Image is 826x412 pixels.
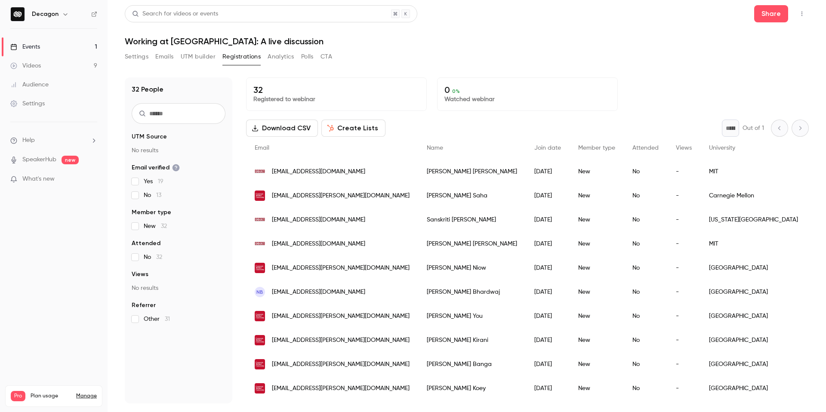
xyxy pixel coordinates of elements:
[700,280,807,304] div: [GEOGRAPHIC_DATA]
[268,50,294,64] button: Analytics
[700,352,807,376] div: [GEOGRAPHIC_DATA]
[255,311,265,321] img: andrew.cmu.edu
[570,256,624,280] div: New
[667,304,700,328] div: -
[526,256,570,280] div: [DATE]
[709,145,735,151] span: University
[125,36,809,46] h1: Working at [GEOGRAPHIC_DATA]: A live discussion
[255,335,265,345] img: andrew.cmu.edu
[632,145,659,151] span: Attended
[10,99,45,108] div: Settings
[526,184,570,208] div: [DATE]
[144,191,161,200] span: No
[272,215,365,224] span: [EMAIL_ADDRESS][DOMAIN_NAME]
[255,215,265,225] img: mit.edu
[255,145,269,151] span: Email
[667,280,700,304] div: -
[156,192,161,198] span: 13
[321,120,385,137] button: Create Lists
[444,85,610,95] p: 0
[272,191,410,200] span: [EMAIL_ADDRESS][PERSON_NAME][DOMAIN_NAME]
[578,145,615,151] span: Member type
[418,352,526,376] div: [PERSON_NAME] Banga
[526,232,570,256] div: [DATE]
[246,120,318,137] button: Download CSV
[418,208,526,232] div: Sanskriti [PERSON_NAME]
[155,50,173,64] button: Emails
[272,336,410,345] span: [EMAIL_ADDRESS][PERSON_NAME][DOMAIN_NAME]
[624,352,667,376] div: No
[526,376,570,400] div: [DATE]
[570,160,624,184] div: New
[255,239,265,249] img: mit.edu
[427,145,443,151] span: Name
[667,352,700,376] div: -
[301,50,314,64] button: Polls
[570,208,624,232] div: New
[321,50,332,64] button: CTA
[253,95,419,104] p: Registered to webinar
[700,304,807,328] div: [GEOGRAPHIC_DATA]
[667,376,700,400] div: -
[418,376,526,400] div: [PERSON_NAME] Koey
[418,160,526,184] div: [PERSON_NAME] [PERSON_NAME]
[132,301,156,310] span: Referrer
[667,160,700,184] div: -
[272,167,365,176] span: [EMAIL_ADDRESS][DOMAIN_NAME]
[624,280,667,304] div: No
[570,280,624,304] div: New
[418,280,526,304] div: [PERSON_NAME] Bhardwaj
[444,95,610,104] p: Watched webinar
[624,232,667,256] div: No
[667,256,700,280] div: -
[700,184,807,208] div: Carnegie Mellon
[624,304,667,328] div: No
[255,263,265,273] img: andrew.cmu.edu
[161,223,167,229] span: 32
[700,256,807,280] div: [GEOGRAPHIC_DATA]
[132,270,148,279] span: Views
[144,177,163,186] span: Yes
[11,7,25,21] img: Decagon
[526,208,570,232] div: [DATE]
[32,10,59,18] h6: Decagon
[700,376,807,400] div: [GEOGRAPHIC_DATA]
[222,50,261,64] button: Registrations
[526,280,570,304] div: [DATE]
[22,155,56,164] a: SpeakerHub
[11,391,25,401] span: Pro
[22,136,35,145] span: Help
[526,160,570,184] div: [DATE]
[624,256,667,280] div: No
[132,239,160,248] span: Attended
[256,288,263,296] span: NB
[132,163,180,172] span: Email verified
[743,124,764,132] p: Out of 1
[624,328,667,352] div: No
[526,328,570,352] div: [DATE]
[10,43,40,51] div: Events
[754,5,788,22] button: Share
[76,393,97,400] a: Manage
[132,132,225,323] section: facet-groups
[272,240,365,249] span: [EMAIL_ADDRESS][DOMAIN_NAME]
[255,383,265,394] img: andrew.cmu.edu
[132,146,225,155] p: No results
[272,384,410,393] span: [EMAIL_ADDRESS][PERSON_NAME][DOMAIN_NAME]
[570,304,624,328] div: New
[255,191,265,201] img: andrew.cmu.edu
[272,312,410,321] span: [EMAIL_ADDRESS][PERSON_NAME][DOMAIN_NAME]
[158,178,163,184] span: 19
[22,175,55,184] span: What's new
[700,208,807,232] div: [US_STATE][GEOGRAPHIC_DATA]
[534,145,561,151] span: Join date
[144,253,162,261] span: No
[624,376,667,400] div: No
[667,208,700,232] div: -
[570,232,624,256] div: New
[272,264,410,273] span: [EMAIL_ADDRESS][PERSON_NAME][DOMAIN_NAME]
[255,166,265,177] img: mit.edu
[10,136,97,145] li: help-dropdown-opener
[418,232,526,256] div: [PERSON_NAME] [PERSON_NAME]
[624,208,667,232] div: No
